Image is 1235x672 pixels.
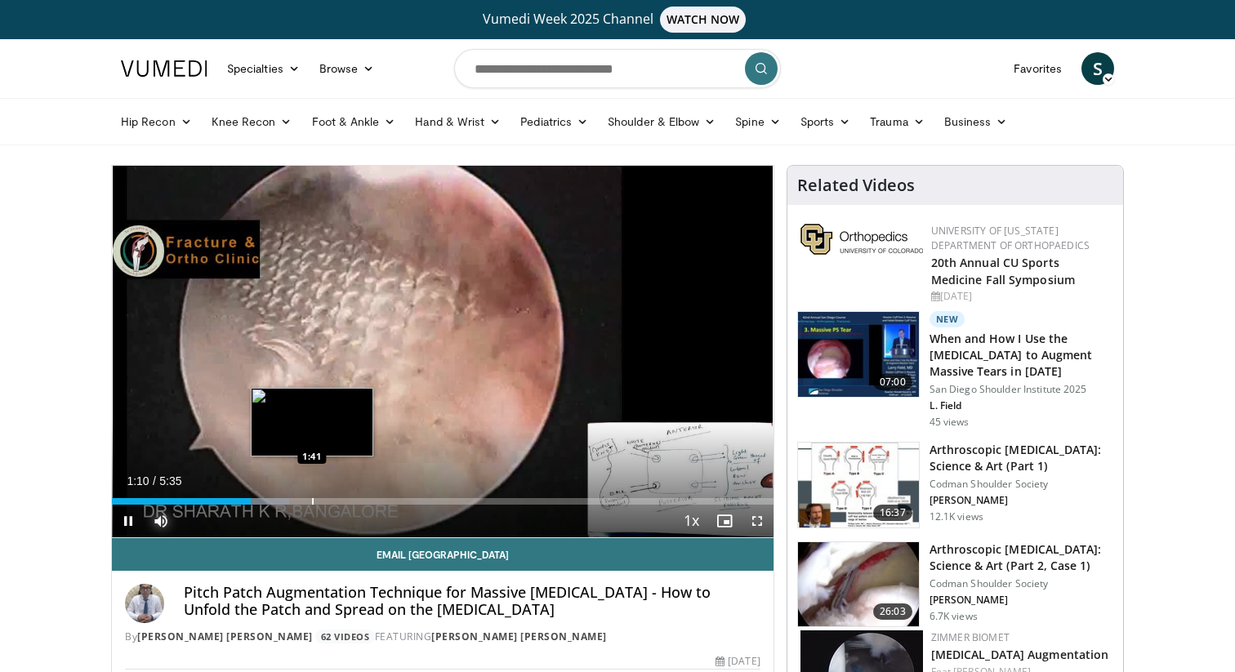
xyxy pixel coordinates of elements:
span: 5:35 [159,474,181,487]
span: 16:37 [873,505,912,521]
span: WATCH NOW [660,7,747,33]
h3: Arthroscopic [MEDICAL_DATA]: Science & Art (Part 2, Case 1) [930,541,1113,574]
button: Fullscreen [741,505,774,537]
a: Knee Recon [202,105,302,138]
p: 6.7K views [930,610,978,623]
a: 20th Annual CU Sports Medicine Fall Symposium [931,255,1075,287]
a: 26:03 Arthroscopic [MEDICAL_DATA]: Science & Art (Part 2, Case 1) Codman Shoulder Society [PERSON... [797,541,1113,628]
button: Enable picture-in-picture mode [708,505,741,537]
img: image.jpeg [251,388,373,456]
p: Codman Shoulder Society [930,577,1113,590]
div: By FEATURING [125,630,760,644]
img: VuMedi Logo [121,60,207,77]
h4: Pitch Patch Augmentation Technique for Massive [MEDICAL_DATA] - How to Unfold the Patch and Sprea... [184,584,760,619]
a: [PERSON_NAME] [PERSON_NAME] [137,630,313,643]
p: New [930,311,965,327]
a: Hand & Wrist [405,105,510,138]
img: bb5e53e6-f191-420d-8cc3-3697f5341a0d.150x105_q85_crop-smart_upscale.jpg [798,312,919,397]
p: [PERSON_NAME] [930,494,1113,507]
div: [DATE] [716,654,760,669]
a: Browse [310,52,385,85]
a: Zimmer Biomet [931,630,1010,644]
span: 07:00 [873,374,912,390]
input: Search topics, interventions [454,49,781,88]
div: Progress Bar [112,498,774,505]
a: Hip Recon [111,105,202,138]
a: Shoulder & Elbow [598,105,725,138]
div: [DATE] [931,289,1110,304]
p: 12.1K views [930,510,983,523]
a: Pediatrics [510,105,598,138]
img: Avatar [125,584,164,623]
h3: Arthroscopic [MEDICAL_DATA]: Science & Art (Part 1) [930,442,1113,474]
video-js: Video Player [112,166,774,538]
a: Specialties [217,52,310,85]
h4: Related Videos [797,176,915,195]
img: d89f0267-306c-4f6a-b37a-3c9fe0bc066b.150x105_q85_crop-smart_upscale.jpg [798,542,919,627]
a: Vumedi Week 2025 ChannelWATCH NOW [123,7,1112,33]
a: Spine [725,105,790,138]
a: 07:00 New When and How I Use the [MEDICAL_DATA] to Augment Massive Tears in [DATE] San Diego Shou... [797,311,1113,429]
a: [MEDICAL_DATA] Augmentation [931,647,1109,662]
p: 45 views [930,416,970,429]
p: San Diego Shoulder Institute 2025 [930,383,1113,396]
a: Sports [791,105,861,138]
a: Favorites [1004,52,1072,85]
a: Email [GEOGRAPHIC_DATA] [112,538,774,571]
a: Business [934,105,1018,138]
img: 355603a8-37da-49b6-856f-e00d7e9307d3.png.150x105_q85_autocrop_double_scale_upscale_version-0.2.png [800,224,923,255]
a: [PERSON_NAME] [PERSON_NAME] [431,630,607,643]
span: 26:03 [873,603,912,620]
span: 1:10 [127,474,149,487]
span: / [153,474,156,487]
img: 83a4a6a0-2498-4462-a6c6-c2fb0fff2d55.150x105_q85_crop-smart_upscale.jpg [798,443,919,527]
a: University of [US_STATE] Department of Orthopaedics [931,224,1090,252]
button: Pause [112,505,145,537]
p: [PERSON_NAME] [930,594,1113,607]
button: Playback Rate [675,505,708,537]
a: 16:37 Arthroscopic [MEDICAL_DATA]: Science & Art (Part 1) Codman Shoulder Society [PERSON_NAME] 1... [797,442,1113,528]
p: L. Field [930,399,1113,412]
a: Foot & Ankle [302,105,406,138]
button: Mute [145,505,177,537]
a: Trauma [860,105,934,138]
h3: When and How I Use the [MEDICAL_DATA] to Augment Massive Tears in [DATE] [930,331,1113,380]
a: S [1081,52,1114,85]
a: 62 Videos [315,630,375,643]
p: Codman Shoulder Society [930,478,1113,491]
